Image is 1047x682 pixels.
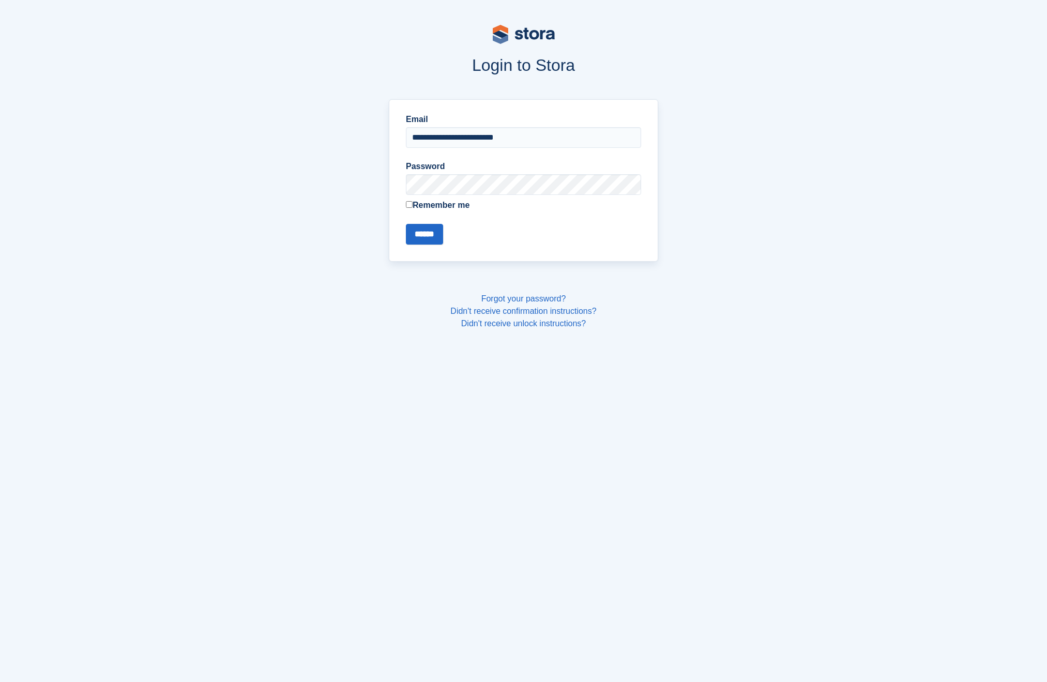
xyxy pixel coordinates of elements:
[493,25,555,44] img: stora-logo-53a41332b3708ae10de48c4981b4e9114cc0af31d8433b30ea865607fb682f29.svg
[450,307,596,315] a: Didn't receive confirmation instructions?
[481,294,566,303] a: Forgot your password?
[406,160,641,173] label: Password
[461,319,586,328] a: Didn't receive unlock instructions?
[406,201,413,208] input: Remember me
[406,113,641,126] label: Email
[192,56,856,74] h1: Login to Stora
[406,199,641,211] label: Remember me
